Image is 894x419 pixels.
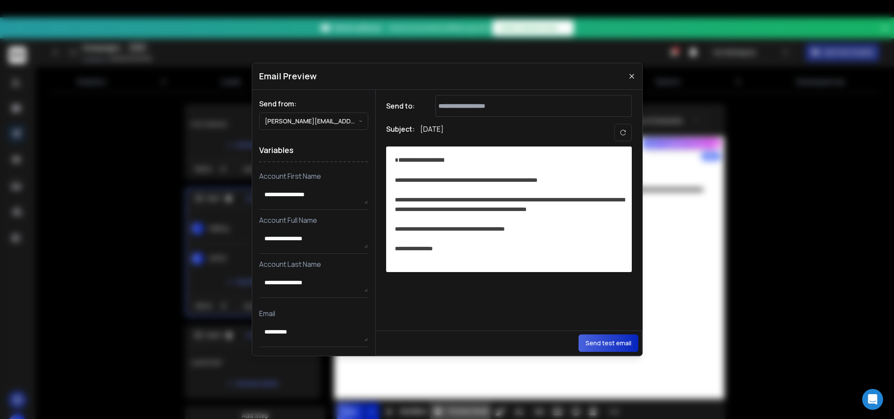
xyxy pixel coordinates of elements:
[259,308,368,319] p: Email
[259,171,368,181] p: Account First Name
[386,124,415,141] h1: Subject:
[259,259,368,269] p: Account Last Name
[862,389,883,410] div: Open Intercom Messenger
[420,124,444,141] p: [DATE]
[579,334,638,352] button: Send test email
[259,139,368,162] h1: Variables
[386,101,421,111] h1: Send to:
[259,99,368,109] h1: Send from:
[265,117,359,126] p: [PERSON_NAME][EMAIL_ADDRESS][PERSON_NAME][DOMAIN_NAME]
[259,70,317,82] h1: Email Preview
[259,215,368,225] p: Account Full Name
